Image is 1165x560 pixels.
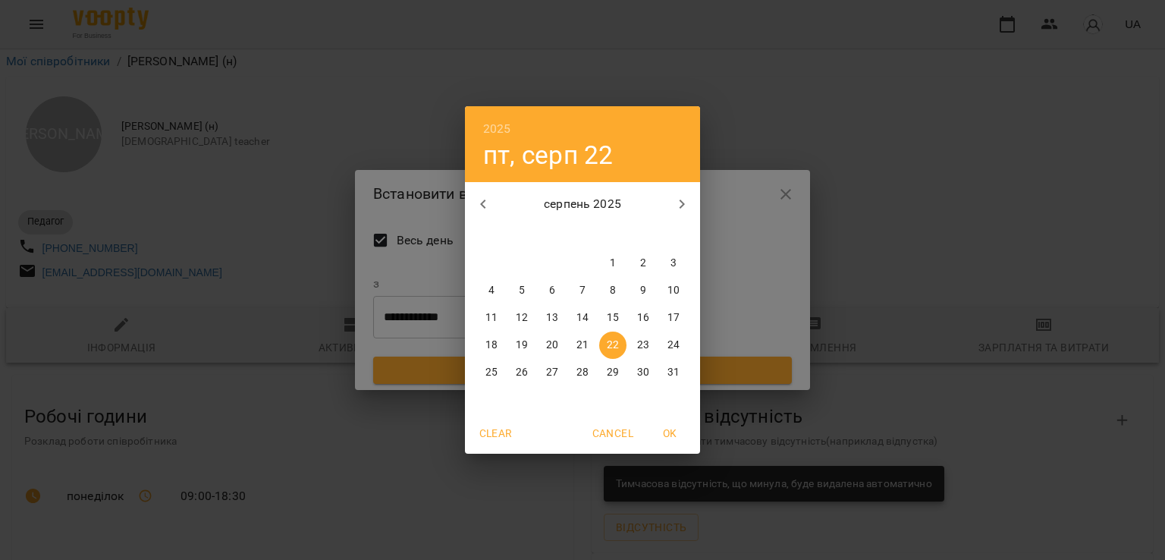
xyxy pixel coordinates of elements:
button: 14 [569,304,596,332]
button: 18 [478,332,505,359]
p: 18 [485,338,498,353]
p: 27 [546,365,558,380]
button: 27 [539,359,566,386]
button: 30 [630,359,657,386]
button: 15 [599,304,626,332]
button: 23 [630,332,657,359]
p: 21 [576,338,589,353]
button: 12 [508,304,535,332]
p: 6 [549,283,555,298]
button: 26 [508,359,535,386]
span: пн [478,227,505,242]
p: 23 [637,338,649,353]
p: 11 [485,310,498,326]
button: 6 [539,277,566,304]
button: 20 [539,332,566,359]
span: вт [508,227,535,242]
p: 1 [610,256,616,271]
button: Cancel [586,420,639,447]
p: 5 [519,283,525,298]
button: 2 [630,250,657,277]
span: Cancel [592,424,633,442]
button: 31 [660,359,687,386]
button: 11 [478,304,505,332]
p: 28 [576,365,589,380]
p: серпень 2025 [501,195,664,213]
button: 29 [599,359,626,386]
button: 13 [539,304,566,332]
p: 31 [667,365,680,380]
p: 4 [488,283,495,298]
button: 22 [599,332,626,359]
button: 10 [660,277,687,304]
button: 19 [508,332,535,359]
p: 19 [516,338,528,353]
button: 3 [660,250,687,277]
span: Clear [477,424,513,442]
span: OK [652,424,688,442]
p: 3 [670,256,677,271]
p: 22 [607,338,619,353]
button: 7 [569,277,596,304]
button: 5 [508,277,535,304]
span: сб [630,227,657,242]
p: 17 [667,310,680,326]
button: 9 [630,277,657,304]
p: 9 [640,283,646,298]
span: чт [569,227,596,242]
p: 7 [579,283,586,298]
button: 24 [660,332,687,359]
p: 8 [610,283,616,298]
p: 24 [667,338,680,353]
p: 14 [576,310,589,326]
button: 17 [660,304,687,332]
p: 29 [607,365,619,380]
button: Clear [471,420,520,447]
p: 10 [667,283,680,298]
p: 25 [485,365,498,380]
button: 1 [599,250,626,277]
p: 15 [607,310,619,326]
p: 16 [637,310,649,326]
button: 21 [569,332,596,359]
button: 8 [599,277,626,304]
button: пт, серп 22 [483,140,614,171]
span: нд [660,227,687,242]
p: 2 [640,256,646,271]
p: 20 [546,338,558,353]
button: OK [645,420,694,447]
p: 13 [546,310,558,326]
p: 30 [637,365,649,380]
button: 25 [478,359,505,386]
button: 4 [478,277,505,304]
button: 28 [569,359,596,386]
button: 16 [630,304,657,332]
p: 12 [516,310,528,326]
p: 26 [516,365,528,380]
span: ср [539,227,566,242]
button: 2025 [483,118,511,140]
span: пт [599,227,626,242]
